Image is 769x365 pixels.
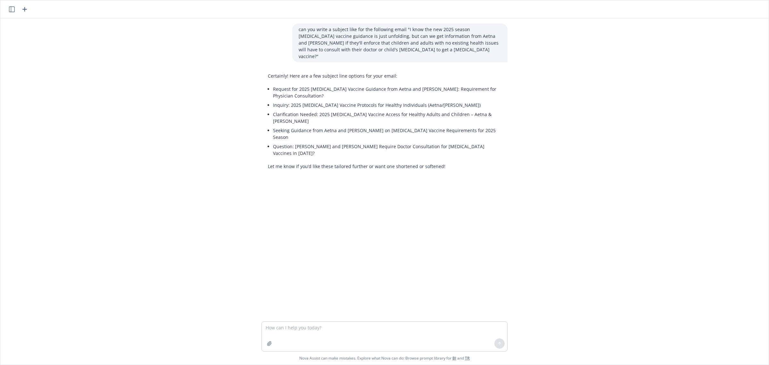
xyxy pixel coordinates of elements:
[273,84,501,100] li: Request for 2025 [MEDICAL_DATA] Vaccine Guidance from Aetna and [PERSON_NAME]: Requirement for Ph...
[273,126,501,142] li: Seeking Guidance from Aetna and [PERSON_NAME] on [MEDICAL_DATA] Vaccine Requirements for 2025 Season
[273,100,501,110] li: Inquiry: 2025 [MEDICAL_DATA] Vaccine Protocols for Healthy Individuals (Aetna/[PERSON_NAME])
[273,110,501,126] li: Clarification Needed: 2025 [MEDICAL_DATA] Vaccine Access for Healthy Adults and Children – Aetna ...
[452,355,456,361] a: BI
[268,72,501,79] p: Certainly! Here are a few subject line options for your email:
[299,26,501,60] p: can you write a subject like for the following email "I know the new 2025 season [MEDICAL_DATA] v...
[273,142,501,158] li: Question: [PERSON_NAME] and [PERSON_NAME] Require Doctor Consultation for [MEDICAL_DATA] Vaccines...
[465,355,470,361] a: TR
[268,163,501,170] p: Let me know if you’d like these tailored further or want one shortened or softened!
[3,352,766,365] span: Nova Assist can make mistakes. Explore what Nova can do: Browse prompt library for and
